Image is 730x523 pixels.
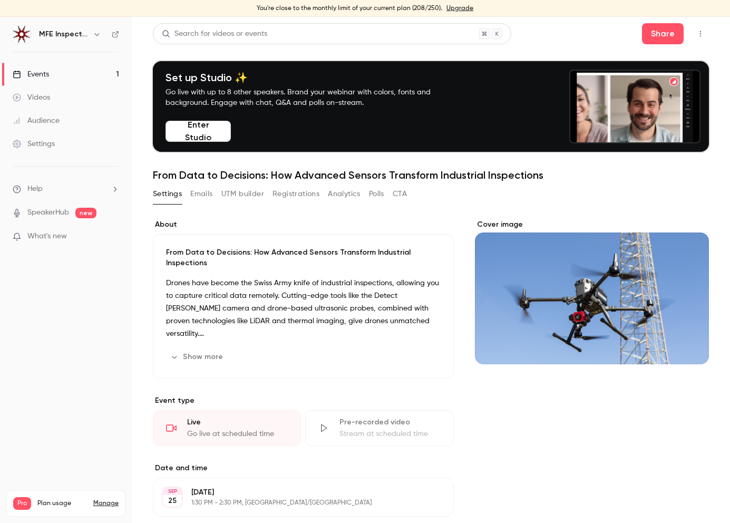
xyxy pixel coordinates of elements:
[642,23,684,44] button: Share
[13,26,30,43] img: MFE Inspection Solutions
[13,69,49,80] div: Events
[166,121,231,142] button: Enter Studio
[166,348,229,365] button: Show more
[39,29,89,40] h6: MFE Inspection Solutions
[187,417,288,428] div: Live
[305,410,453,446] div: Pre-recorded videoStream at scheduled time
[153,395,454,406] p: Event type
[166,247,441,268] p: From Data to Decisions: How Advanced Sensors Transform Industrial Inspections
[153,186,182,202] button: Settings
[369,186,384,202] button: Polls
[163,488,182,495] div: SEP
[13,115,60,126] div: Audience
[27,207,69,218] a: SpeakerHub
[168,496,177,506] p: 25
[191,499,398,507] p: 1:30 PM - 2:30 PM, [GEOGRAPHIC_DATA]/[GEOGRAPHIC_DATA]
[27,231,67,242] span: What's new
[446,4,473,13] a: Upgrade
[475,219,709,364] section: Cover image
[272,186,319,202] button: Registrations
[37,499,87,508] span: Plan usage
[75,208,96,218] span: new
[162,28,267,40] div: Search for videos or events
[166,71,455,84] h4: Set up Studio ✨
[153,410,301,446] div: LiveGo live at scheduled time
[153,463,454,473] label: Date and time
[339,417,440,428] div: Pre-recorded video
[328,186,361,202] button: Analytics
[339,429,440,439] div: Stream at scheduled time
[106,232,119,241] iframe: Noticeable Trigger
[13,497,31,510] span: Pro
[393,186,407,202] button: CTA
[187,429,288,439] div: Go live at scheduled time
[166,277,441,340] p: Drones have become the Swiss Army knife of industrial inspections, allowing you to capture critic...
[475,219,709,230] label: Cover image
[190,186,212,202] button: Emails
[221,186,264,202] button: UTM builder
[166,87,455,108] p: Go live with up to 8 other speakers. Brand your webinar with colors, fonts and background. Engage...
[13,92,50,103] div: Videos
[13,139,55,149] div: Settings
[27,183,43,195] span: Help
[191,487,398,498] p: [DATE]
[153,219,454,230] label: About
[13,183,119,195] li: help-dropdown-opener
[93,499,119,508] a: Manage
[153,169,709,181] h1: From Data to Decisions: How Advanced Sensors Transform Industrial Inspections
